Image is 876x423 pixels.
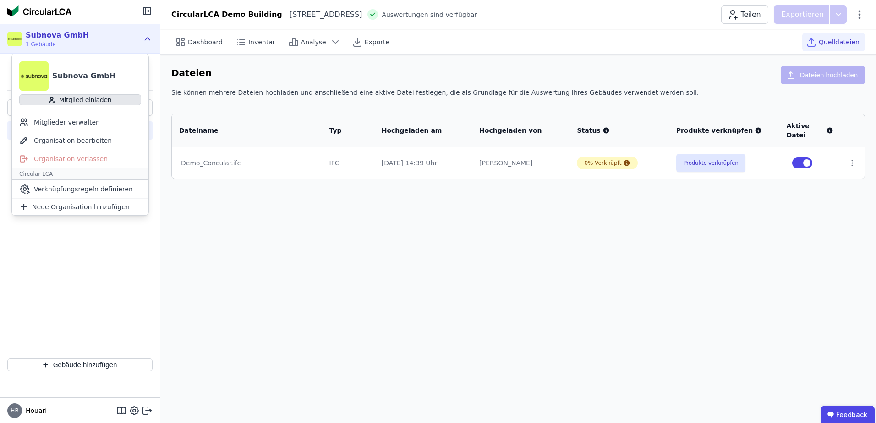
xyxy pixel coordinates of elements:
div: Subnova GmbH [52,70,115,81]
span: Houari [22,406,47,415]
div: [STREET_ADDRESS] [282,9,362,20]
div: Produkte verknüpfen [676,126,772,135]
button: Produkte verknüpfen [676,154,746,172]
div: Subnova GmbH [26,30,89,41]
div: Status [577,126,661,135]
div: Organisation bearbeiten [12,131,148,150]
div: Circular LCA [12,168,148,180]
div: Mitglieder verwalten [12,113,148,131]
div: Dateiname [179,126,303,135]
button: Mitglied einladen [19,94,141,105]
div: CircularLCA Demo Building [171,9,282,20]
button: Teilen [721,5,768,24]
span: Verknüpfungsregeln definieren [34,184,133,194]
img: CircularLCA Demo Building [11,123,22,138]
div: Typ [329,126,356,135]
div: Organisation verlassen [12,150,148,168]
div: Sie können mehrere Dateien hochladen und anschließend eine aktive Datei festlegen, die als Grundl... [171,88,865,104]
button: Gebäude hinzufügen [7,358,153,371]
span: Auswertungen sind verfügbar [382,10,477,19]
span: 1 Gebäude [26,41,89,48]
div: [DATE] 14:39 Uhr [382,158,465,168]
img: Concular [7,5,71,16]
span: HB [11,408,18,413]
h6: Dateien [171,66,212,81]
div: Hochgeladen am [382,126,454,135]
div: [PERSON_NAME] [479,158,562,168]
span: Neue Organisation hinzufügen [32,202,130,211]
span: Dashboard [188,38,223,47]
div: Demo_Concular.ifc [181,158,313,168]
span: Quelldateien [819,38,860,47]
img: Subnova GmbH [19,61,49,91]
div: Hochgeladen von [479,126,551,135]
span: Inventar [248,38,275,47]
button: Dateien hochladen [781,66,865,84]
img: Subnova GmbH [7,32,22,46]
div: IFC [329,158,367,168]
span: Exporte [365,38,389,47]
span: Analyse [301,38,326,47]
div: Aktive Datei [787,121,833,140]
div: 0% Verknüpft [584,159,621,167]
p: Exportieren [781,9,826,20]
